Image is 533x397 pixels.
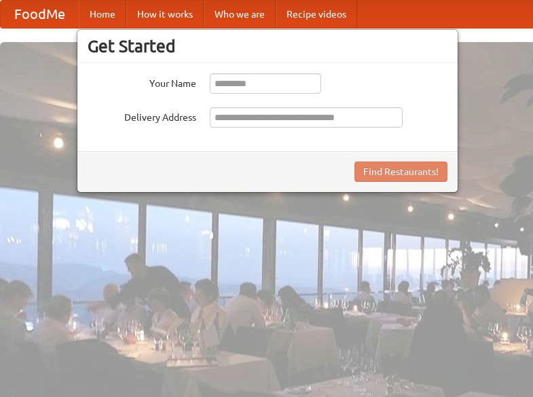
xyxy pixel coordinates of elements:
[79,1,126,28] a: Home
[204,1,276,28] a: Who we are
[276,1,357,28] a: Recipe videos
[126,1,204,28] a: How it works
[88,36,447,56] h3: Get Started
[354,162,447,182] button: Find Restaurants!
[1,1,79,28] a: FoodMe
[88,107,196,124] label: Delivery Address
[88,73,196,90] label: Your Name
